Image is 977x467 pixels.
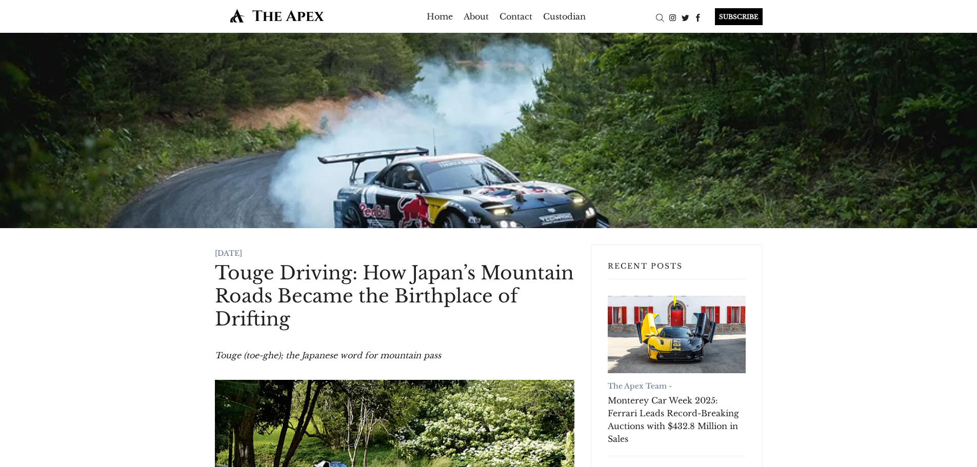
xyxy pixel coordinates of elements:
[679,12,692,22] a: Twitter
[464,8,489,25] a: About
[715,8,763,25] div: SUBSCRIBE
[500,8,532,25] a: Contact
[215,261,574,331] h1: Touge Driving: How Japan’s Mountain Roads Became the Birthplace of Drifting
[543,8,586,25] a: Custodian
[608,296,746,373] a: Monterey Car Week 2025: Ferrari Leads Record-Breaking Auctions with $432.8 Million in Sales
[608,381,672,391] a: The Apex Team -
[427,8,453,25] a: Home
[692,12,705,22] a: Facebook
[608,394,746,445] a: Monterey Car Week 2025: Ferrari Leads Record-Breaking Auctions with $432.8 Million in Sales
[608,261,746,279] h3: Recent Posts
[215,249,242,258] time: [DATE]
[705,8,763,25] a: SUBSCRIBE
[653,12,666,22] a: Search
[666,12,679,22] a: Instagram
[215,8,340,23] img: The Apex by Custodian
[215,350,441,360] em: Touge (toe-ghe); the Japanese word for mountain pass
